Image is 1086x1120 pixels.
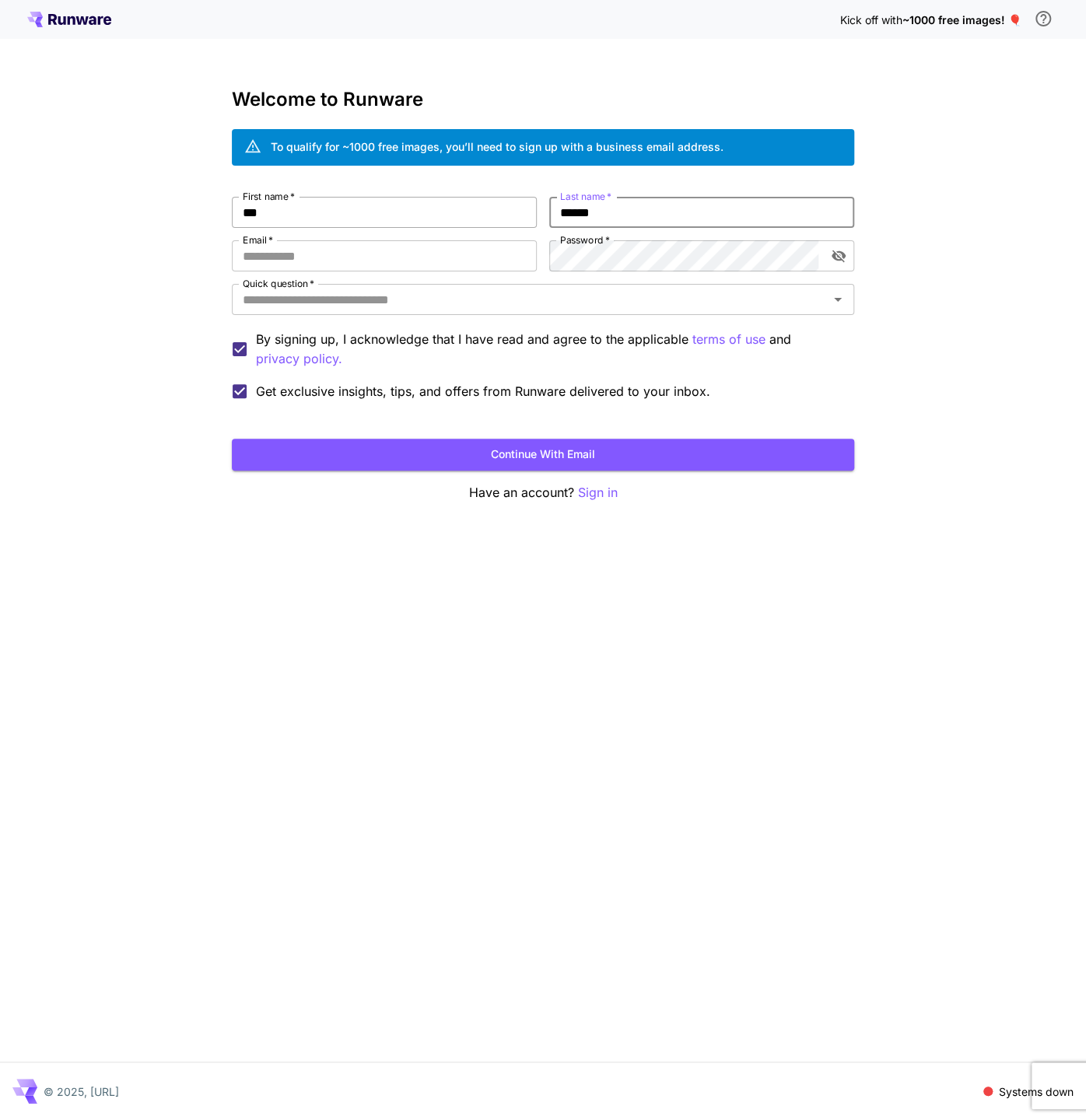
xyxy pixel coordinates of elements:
p: © 2025, [URL] [44,1083,119,1100]
span: Kick off with [840,13,902,26]
label: Email [243,233,273,247]
button: In order to qualify for free credit, you need to sign up with a business email address and click ... [1028,3,1059,34]
label: Last name [560,190,611,203]
div: To qualify for ~1000 free images, you’ll need to sign up with a business email address. [271,138,723,155]
p: Systems down [999,1083,1074,1100]
label: Password [560,233,610,247]
button: Open [827,289,849,310]
button: By signing up, I acknowledge that I have read and agree to the applicable terms of use and [256,349,342,369]
label: First name [243,190,295,203]
button: Continue with email [232,439,854,471]
span: Get exclusive insights, tips, and offers from Runware delivered to your inbox. [256,382,710,401]
p: By signing up, I acknowledge that I have read and agree to the applicable and [256,330,842,369]
label: Quick question [243,277,314,290]
p: terms of use [692,330,765,349]
h3: Welcome to Runware [232,89,854,110]
button: toggle password visibility [825,242,853,270]
p: privacy policy. [256,349,342,369]
p: Have an account? [232,483,854,502]
span: ~1000 free images! 🎈 [902,13,1021,26]
button: Sign in [578,483,618,502]
button: By signing up, I acknowledge that I have read and agree to the applicable and privacy policy. [692,330,765,349]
